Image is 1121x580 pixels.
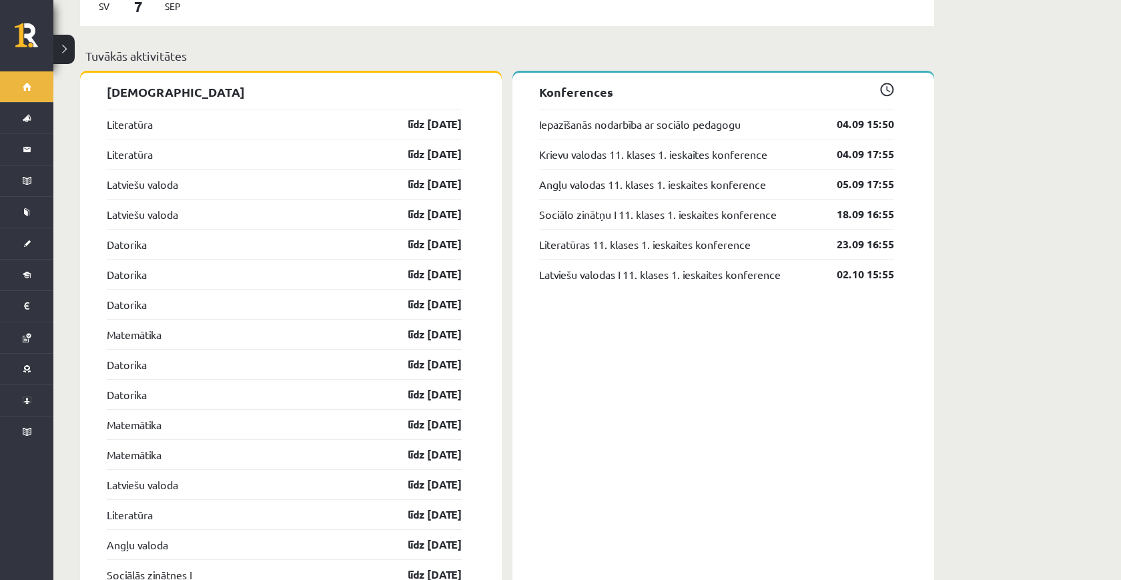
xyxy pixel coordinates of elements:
[384,386,462,402] a: līdz [DATE]
[539,116,741,132] a: Iepazīšanās nodarbība ar sociālo pedagogu
[384,537,462,553] a: līdz [DATE]
[107,447,161,463] a: Matemātika
[107,146,153,162] a: Literatūra
[107,386,147,402] a: Datorika
[107,326,161,342] a: Matemātika
[539,83,894,101] p: Konferences
[384,507,462,523] a: līdz [DATE]
[107,507,153,523] a: Literatūra
[15,23,53,57] a: Rīgas 1. Tālmācības vidusskola
[384,116,462,132] a: līdz [DATE]
[539,266,781,282] a: Latviešu valodas I 11. klases 1. ieskaites konference
[817,176,894,192] a: 05.09 17:55
[384,447,462,463] a: līdz [DATE]
[85,47,929,65] p: Tuvākās aktivitātes
[384,266,462,282] a: līdz [DATE]
[107,416,161,432] a: Matemātika
[107,236,147,252] a: Datorika
[817,236,894,252] a: 23.09 16:55
[107,477,178,493] a: Latviešu valoda
[107,176,178,192] a: Latviešu valoda
[107,356,147,372] a: Datorika
[817,206,894,222] a: 18.09 16:55
[107,296,147,312] a: Datorika
[817,146,894,162] a: 04.09 17:55
[539,146,767,162] a: Krievu valodas 11. klases 1. ieskaites konference
[384,236,462,252] a: līdz [DATE]
[539,206,777,222] a: Sociālo zinātņu I 11. klases 1. ieskaites konference
[107,83,462,101] p: [DEMOGRAPHIC_DATA]
[384,326,462,342] a: līdz [DATE]
[384,477,462,493] a: līdz [DATE]
[539,236,751,252] a: Literatūras 11. klases 1. ieskaites konference
[384,296,462,312] a: līdz [DATE]
[384,416,462,432] a: līdz [DATE]
[107,206,178,222] a: Latviešu valoda
[107,266,147,282] a: Datorika
[539,176,766,192] a: Angļu valodas 11. klases 1. ieskaites konference
[107,537,168,553] a: Angļu valoda
[384,206,462,222] a: līdz [DATE]
[384,176,462,192] a: līdz [DATE]
[817,116,894,132] a: 04.09 15:50
[107,116,153,132] a: Literatūra
[817,266,894,282] a: 02.10 15:55
[384,146,462,162] a: līdz [DATE]
[384,356,462,372] a: līdz [DATE]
